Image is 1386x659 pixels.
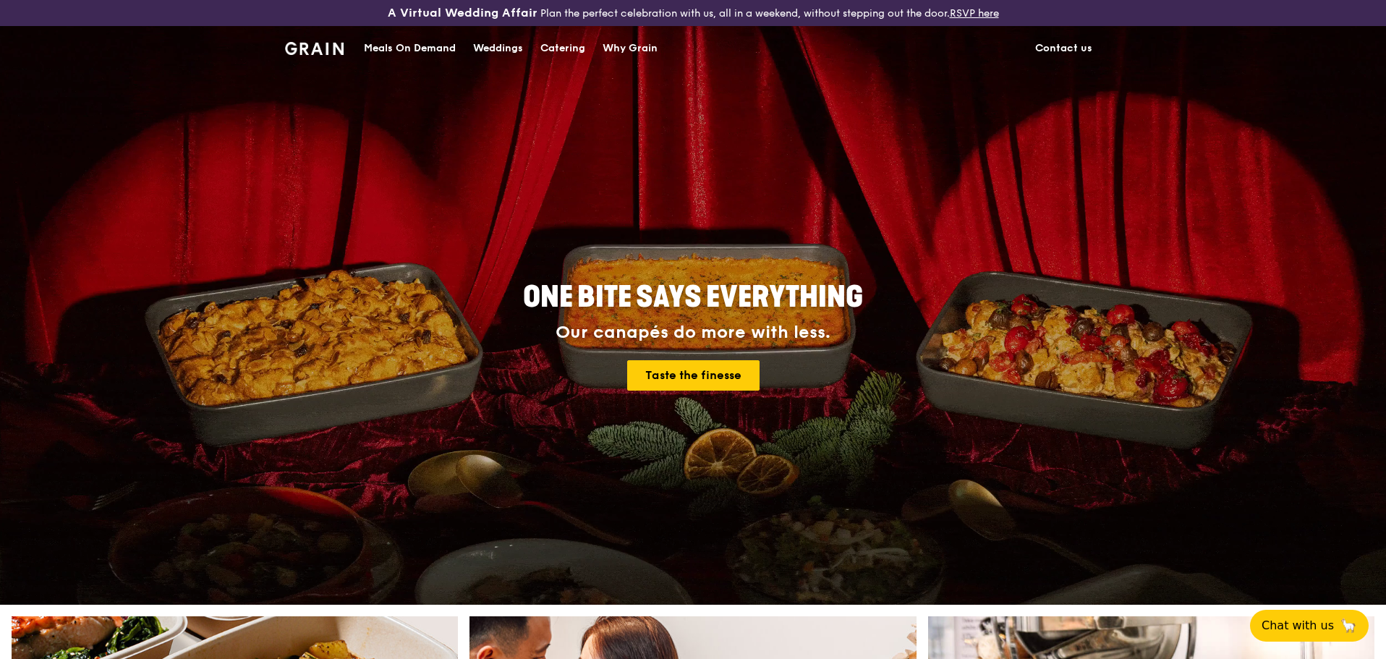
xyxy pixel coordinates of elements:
h3: A Virtual Wedding Affair [388,6,537,20]
div: Weddings [473,27,523,70]
a: Taste the finesse [627,360,760,391]
div: Catering [540,27,585,70]
a: GrainGrain [285,25,344,69]
div: Why Grain [603,27,658,70]
div: Our canapés do more with less. [433,323,953,343]
a: RSVP here [950,7,999,20]
span: Chat with us [1262,617,1334,634]
a: Catering [532,27,594,70]
span: 🦙 [1340,617,1357,634]
a: Why Grain [594,27,666,70]
a: Weddings [464,27,532,70]
button: Chat with us🦙 [1250,610,1369,642]
span: ONE BITE SAYS EVERYTHING [523,280,863,315]
a: Contact us [1026,27,1101,70]
div: Plan the perfect celebration with us, all in a weekend, without stepping out the door. [276,6,1110,20]
div: Meals On Demand [364,27,456,70]
img: Grain [285,42,344,55]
